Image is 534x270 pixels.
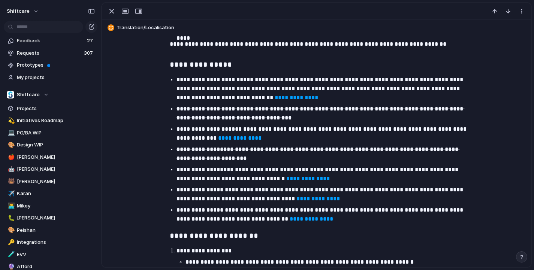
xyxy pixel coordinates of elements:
[4,127,97,139] a: 💻PO/BA WIP
[17,129,95,137] span: PO/BA WIP
[3,5,43,17] button: shiftcare
[7,129,14,137] button: 💻
[4,225,97,236] a: 🎨Peishan
[4,212,97,224] a: 🐛[PERSON_NAME]
[7,166,14,173] button: 🤖
[105,22,528,34] button: Translation/Localisation
[4,188,97,199] a: ✈️Karan
[4,249,97,260] a: 🧪EVV
[17,141,95,149] span: Design WIP
[17,74,95,81] span: My projects
[17,91,40,98] span: Shiftcare
[17,190,95,197] span: Karan
[4,139,97,151] a: 🎨Design WIP
[4,200,97,212] a: 👨‍💻Mikey
[8,116,13,125] div: 💫
[8,141,13,149] div: 🎨
[17,251,95,258] span: EVV
[17,227,95,234] span: Peishan
[8,177,13,186] div: 🐻
[7,202,14,210] button: 👨‍💻
[8,238,13,247] div: 🔑
[4,176,97,187] a: 🐻[PERSON_NAME]
[7,178,14,185] button: 🐻
[17,61,95,69] span: Prototypes
[4,115,97,126] a: 💫Initiatives Roadmap
[8,226,13,234] div: 🎨
[8,250,13,259] div: 🧪
[17,117,95,124] span: Initiatives Roadmap
[4,35,97,46] a: Feedback27
[4,60,97,71] a: Prototypes
[4,48,97,59] a: Requests307
[17,214,95,222] span: [PERSON_NAME]
[8,165,13,174] div: 🤖
[4,89,97,100] button: Shiftcare
[87,37,94,45] span: 27
[8,201,13,210] div: 👨‍💻
[8,214,13,222] div: 🐛
[17,37,85,45] span: Feedback
[7,141,14,149] button: 🎨
[17,239,95,246] span: Integrations
[8,128,13,137] div: 💻
[17,154,95,161] span: [PERSON_NAME]
[17,202,95,210] span: Mikey
[4,72,97,83] a: My projects
[7,239,14,246] button: 🔑
[7,227,14,234] button: 🎨
[7,117,14,124] button: 💫
[17,105,95,112] span: Projects
[7,251,14,258] button: 🧪
[17,166,95,173] span: [PERSON_NAME]
[17,178,95,185] span: [PERSON_NAME]
[84,49,94,57] span: 307
[7,214,14,222] button: 🐛
[7,154,14,161] button: 🍎
[8,189,13,198] div: ✈️
[117,24,528,31] span: Translation/Localisation
[7,190,14,197] button: ✈️
[17,49,82,57] span: Requests
[4,103,97,114] a: Projects
[7,7,30,15] span: shiftcare
[4,164,97,175] a: 🤖[PERSON_NAME]
[4,237,97,248] a: 🔑Integrations
[8,153,13,161] div: 🍎
[4,152,97,163] a: 🍎[PERSON_NAME]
